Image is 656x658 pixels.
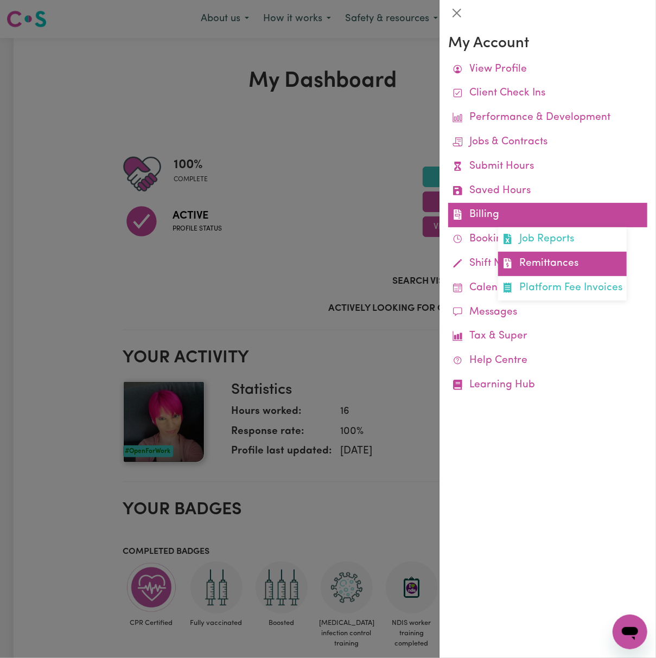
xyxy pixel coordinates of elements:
[448,349,647,373] a: Help Centre
[448,4,466,22] button: Close
[498,276,627,301] a: Platform Fee Invoices
[448,58,647,82] a: View Profile
[498,227,627,252] a: Job Reports
[448,106,647,130] a: Performance & Development
[448,301,647,325] a: Messages
[448,324,647,349] a: Tax & Super
[448,130,647,155] a: Jobs & Contracts
[448,373,647,398] a: Learning Hub
[498,252,627,276] a: Remittances
[448,35,647,53] h3: My Account
[448,179,647,203] a: Saved Hours
[448,81,647,106] a: Client Check Ins
[448,227,647,252] a: Bookings
[448,252,647,276] a: Shift Notes
[448,155,647,179] a: Submit Hours
[448,276,647,301] a: Calendar
[448,203,647,227] a: BillingJob ReportsRemittancesPlatform Fee Invoices
[613,615,647,649] iframe: Button to launch messaging window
